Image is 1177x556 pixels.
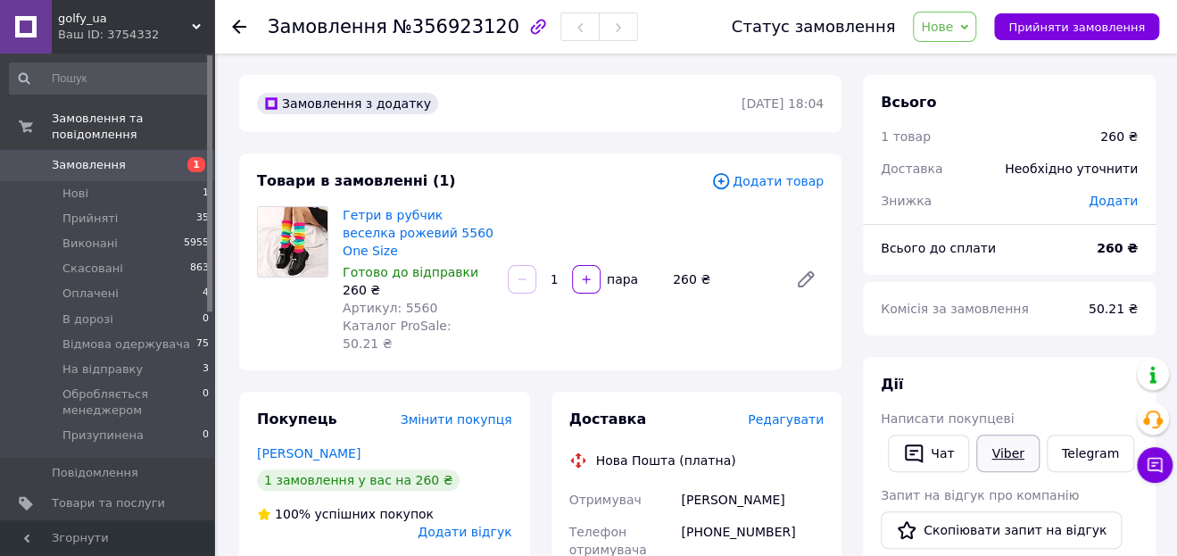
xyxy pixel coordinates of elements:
[711,171,824,191] span: Додати товар
[196,336,209,353] span: 75
[62,286,119,302] span: Оплачені
[62,236,118,252] span: Виконані
[1008,21,1145,34] span: Прийняти замовлення
[257,446,361,461] a: [PERSON_NAME]
[401,412,512,427] span: Змінити покупця
[732,18,896,36] div: Статус замовлення
[257,93,438,114] div: Замовлення з додатку
[257,172,456,189] span: Товари в замовленні (1)
[62,186,88,202] span: Нові
[258,207,327,277] img: Гетри в рубчик веселка рожевий 5560 One Size
[62,386,203,419] span: Обробляється менеджером
[994,13,1159,40] button: Прийняти замовлення
[203,386,209,419] span: 0
[1137,447,1173,483] button: Чат з покупцем
[203,311,209,328] span: 0
[196,211,209,227] span: 35
[58,11,192,27] span: golfy_ua
[881,162,942,176] span: Доставка
[881,488,1079,502] span: Запит на відгук про компанію
[881,241,996,255] span: Всього до сплати
[257,505,434,523] div: успішних покупок
[62,336,190,353] span: Відмова одержувача
[58,27,214,43] div: Ваш ID: 3754332
[881,411,1014,426] span: Написати покупцеві
[994,149,1148,188] div: Необхідно уточнити
[52,157,126,173] span: Замовлення
[184,236,209,252] span: 5955
[232,18,246,36] div: Повернутися назад
[602,270,640,288] div: пара
[569,493,642,507] span: Отримувач
[343,208,493,258] a: Гетри в рубчик веселка рожевий 5560 One Size
[888,435,969,472] button: Чат
[203,427,209,444] span: 0
[1089,194,1138,208] span: Додати
[1047,435,1134,472] a: Telegram
[203,361,209,378] span: 3
[1097,241,1138,255] b: 260 ₴
[881,129,931,144] span: 1 товар
[921,20,953,34] span: Нове
[881,376,903,393] span: Дії
[742,96,824,111] time: [DATE] 18:04
[9,62,211,95] input: Пошук
[592,452,741,469] div: Нова Пошта (платна)
[268,16,387,37] span: Замовлення
[257,469,460,491] div: 1 замовлення у вас на 260 ₴
[881,94,936,111] span: Всього
[62,311,113,328] span: В дорозі
[343,265,478,279] span: Готово до відправки
[748,412,824,427] span: Редагувати
[418,525,511,539] span: Додати відгук
[187,157,205,172] span: 1
[275,507,311,521] span: 100%
[393,16,519,37] span: №356923120
[666,267,781,292] div: 260 ₴
[62,361,143,378] span: На відправку
[203,186,209,202] span: 1
[1089,302,1138,316] span: 50.21 ₴
[62,211,118,227] span: Прийняті
[788,261,824,297] a: Редагувати
[52,495,165,511] span: Товари та послуги
[52,465,138,481] span: Повідомлення
[976,435,1039,472] a: Viber
[569,411,647,427] span: Доставка
[343,319,451,351] span: Каталог ProSale: 50.21 ₴
[881,194,932,208] span: Знижка
[881,302,1029,316] span: Комісія за замовлення
[343,281,493,299] div: 260 ₴
[677,484,827,516] div: [PERSON_NAME]
[203,286,209,302] span: 4
[1100,128,1138,145] div: 260 ₴
[190,261,209,277] span: 863
[257,411,337,427] span: Покупець
[62,427,144,444] span: Призупинена
[881,511,1122,549] button: Скопіювати запит на відгук
[52,111,214,143] span: Замовлення та повідомлення
[343,301,437,315] span: Артикул: 5560
[62,261,123,277] span: Скасовані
